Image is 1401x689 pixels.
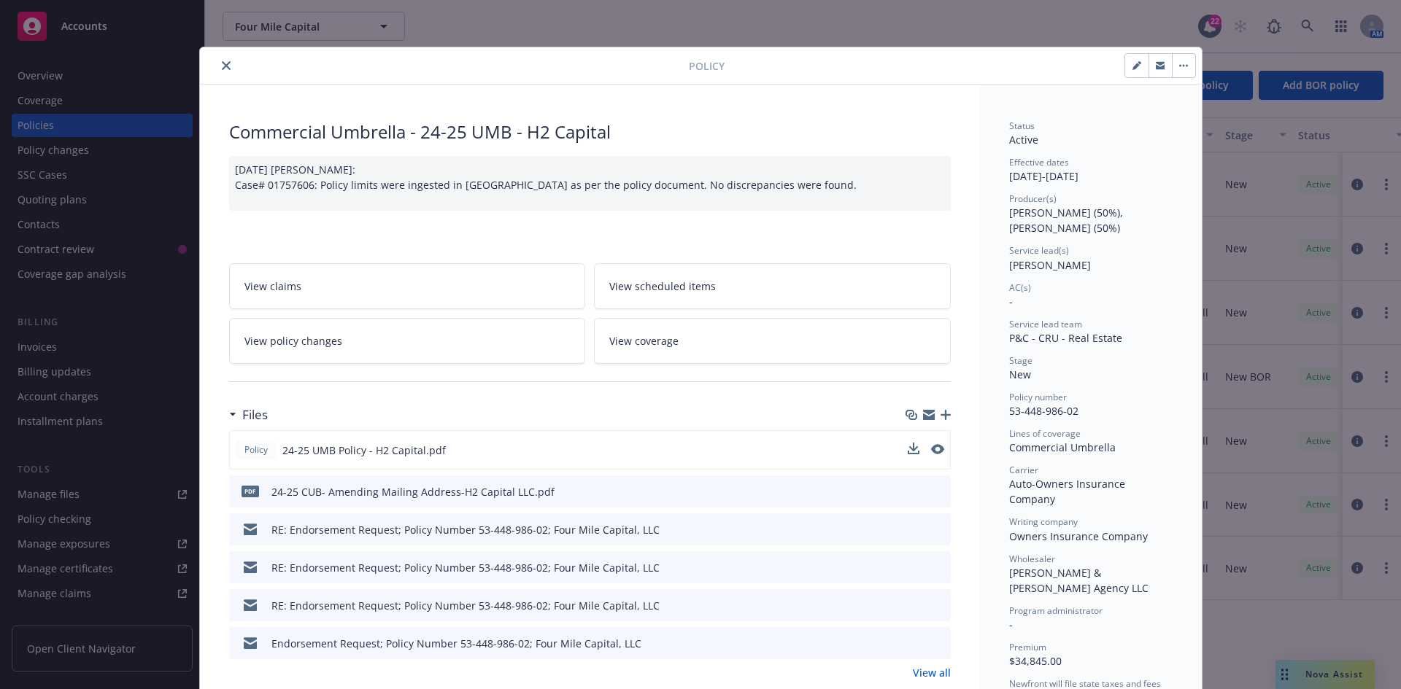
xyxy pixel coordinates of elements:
div: Commercial Umbrella [1009,440,1173,455]
span: - [1009,295,1013,308]
span: Status [1009,120,1035,132]
button: preview file [932,598,945,613]
span: Effective dates [1009,156,1069,168]
a: View policy changes [229,318,586,364]
button: preview file [932,522,945,537]
div: Files [229,405,268,424]
span: View coverage [609,333,679,349]
button: preview file [932,560,945,575]
span: Premium [1009,641,1046,653]
button: download file [908,484,920,499]
a: View all [913,665,951,680]
span: Stage [1009,354,1033,367]
button: preview file [932,484,945,499]
button: preview file [931,444,944,454]
a: View coverage [594,318,951,364]
span: Service lead(s) [1009,244,1069,257]
span: Lines of coverage [1009,427,1081,440]
button: download file [908,443,919,454]
span: pdf [242,486,259,497]
span: 53-448-986-02 [1009,404,1078,418]
button: download file [908,443,919,458]
span: Policy [242,443,271,456]
span: Service lead team [1009,318,1082,330]
span: New [1009,367,1031,381]
span: [PERSON_NAME] [1009,258,1091,272]
div: RE: Endorsement Request; Policy Number 53-448-986-02; Four Mile Capital, LLC [271,522,660,537]
a: View scheduled items [594,263,951,309]
span: [PERSON_NAME] (50%), [PERSON_NAME] (50%) [1009,206,1126,235]
button: preview file [932,636,945,651]
button: download file [908,598,920,613]
div: RE: Endorsement Request; Policy Number 53-448-986-02; Four Mile Capital, LLC [271,560,660,575]
div: Commercial Umbrella - 24-25 UMB - H2 Capital [229,120,951,144]
span: Policy [689,58,725,74]
a: View claims [229,263,586,309]
span: Owners Insurance Company [1009,529,1148,543]
div: [DATE] - [DATE] [1009,156,1173,184]
button: close [217,57,235,74]
button: preview file [931,443,944,458]
span: [PERSON_NAME] & [PERSON_NAME] Agency LLC [1009,566,1149,595]
span: Carrier [1009,464,1038,476]
button: download file [908,522,920,537]
span: $34,845.00 [1009,654,1062,668]
div: Endorsement Request; Policy Number 53-448-986-02; Four Mile Capital, LLC [271,636,641,651]
span: 24-25 UMB Policy - H2 Capital.pdf [282,443,446,458]
span: Wholesaler [1009,553,1055,565]
span: Producer(s) [1009,192,1057,205]
span: AC(s) [1009,281,1031,294]
span: P&C - CRU - Real Estate [1009,331,1122,345]
span: - [1009,618,1013,631]
span: View policy changes [244,333,342,349]
span: Program administrator [1009,604,1103,617]
h3: Files [242,405,268,424]
span: View scheduled items [609,279,716,294]
div: [DATE] [PERSON_NAME]: Case# 01757606: Policy limits were ingested in [GEOGRAPHIC_DATA] as per the... [229,156,951,211]
span: Writing company [1009,515,1078,528]
button: download file [908,636,920,651]
button: download file [908,560,920,575]
span: Policy number [1009,391,1067,403]
span: Active [1009,133,1038,147]
span: Auto-Owners Insurance Company [1009,477,1128,506]
span: View claims [244,279,301,294]
div: RE: Endorsement Request; Policy Number 53-448-986-02; Four Mile Capital, LLC [271,598,660,613]
div: 24-25 CUB- Amending Mailing Address-H2 Capital LLC.pdf [271,484,555,499]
